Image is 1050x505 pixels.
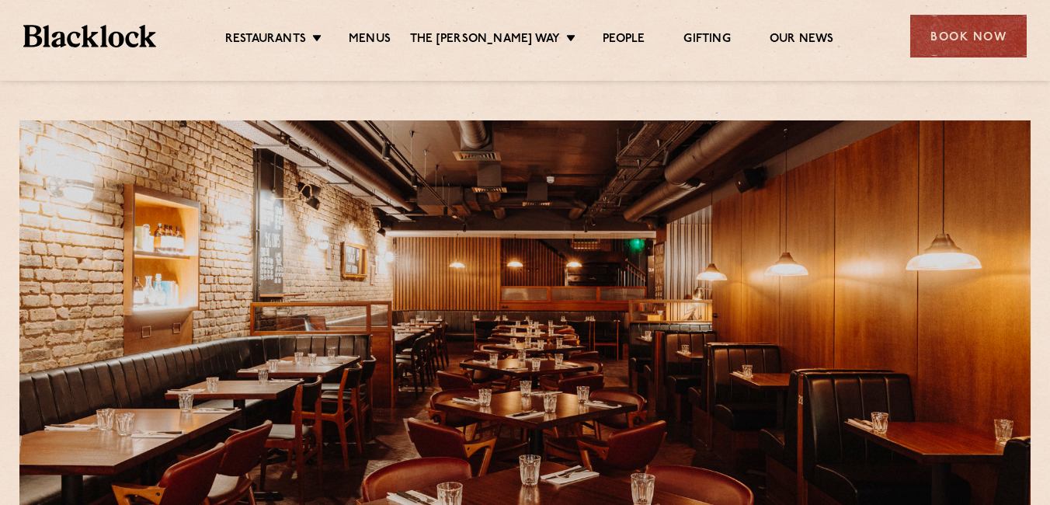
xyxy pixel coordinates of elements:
a: Restaurants [225,32,306,49]
div: Book Now [910,15,1027,57]
a: Menus [349,32,391,49]
img: BL_Textured_Logo-footer-cropped.svg [23,25,156,47]
a: People [603,32,645,49]
a: Our News [770,32,834,49]
a: The [PERSON_NAME] Way [410,32,560,49]
a: Gifting [683,32,730,49]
